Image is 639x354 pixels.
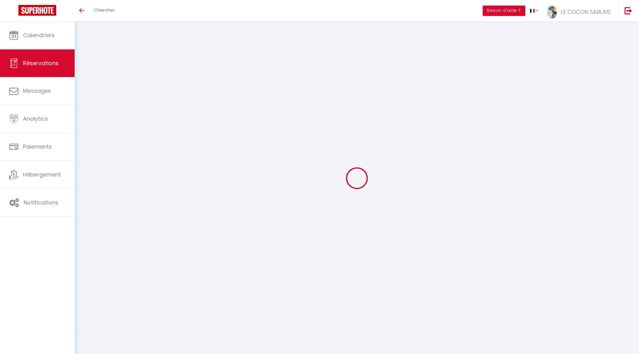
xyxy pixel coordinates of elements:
img: Super Booking [18,5,56,16]
span: Analytics [23,115,48,123]
span: Hébergement [23,171,61,178]
span: Notifications [24,199,58,206]
span: LE COCON SABLAIS [561,8,610,16]
button: Besoin d'aide ? [483,6,525,16]
span: Messages [23,87,51,95]
span: Réservations [23,59,59,67]
span: Paiements [23,143,52,150]
img: ... [547,6,557,18]
span: Calendriers [23,31,55,39]
span: Chercher [94,7,115,13]
img: logout [625,7,632,14]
